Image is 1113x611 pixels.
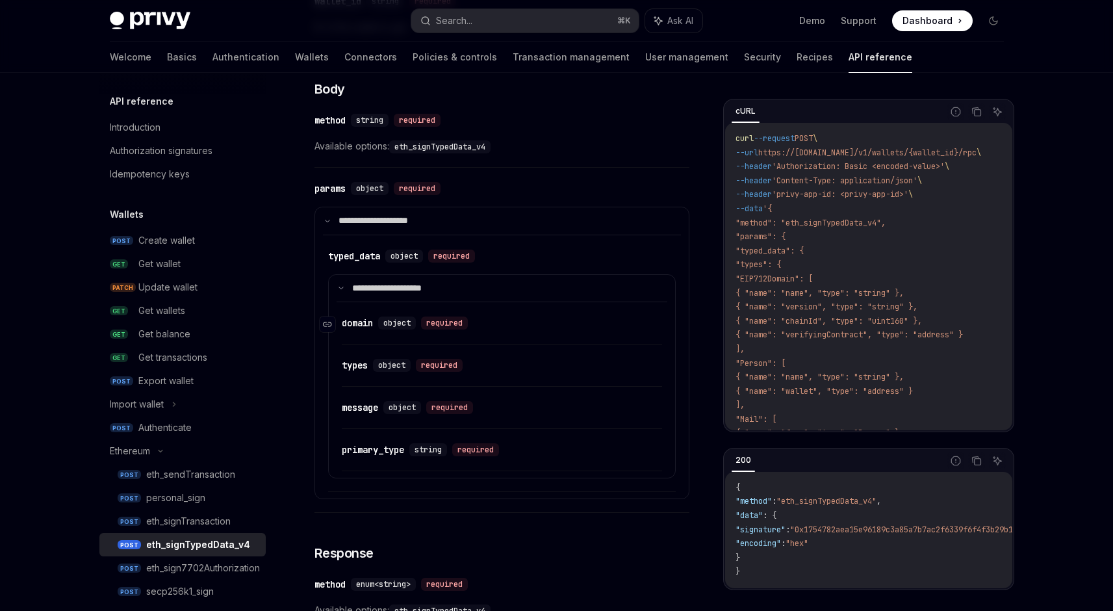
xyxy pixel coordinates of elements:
div: Get wallet [138,256,181,272]
span: POST [118,540,141,550]
div: Introduction [110,120,160,135]
span: GET [110,306,128,316]
span: --request [754,133,795,144]
div: Authorization signatures [110,143,212,159]
span: POST [118,470,141,480]
div: Get transactions [138,350,207,365]
div: typed_data [328,250,380,263]
div: personal_sign [146,490,205,506]
div: required [428,250,475,263]
div: Export wallet [138,373,194,389]
div: Idempotency keys [110,166,190,182]
div: required [416,359,463,372]
span: --data [736,203,763,214]
div: eth_sendTransaction [146,467,235,482]
div: required [452,443,499,456]
a: Navigate to header [320,311,342,337]
span: GET [110,353,128,363]
span: { "name": "name", "type": "string" }, [736,372,904,382]
span: object [383,318,411,328]
div: message [342,401,378,414]
div: 200 [732,452,755,468]
span: "encoding" [736,538,781,549]
span: { "name": "from", "type": "Person" }, [736,428,904,438]
a: POSTeth_sendTransaction [99,463,266,486]
span: POST [118,517,141,526]
a: Authentication [212,42,279,73]
span: object [378,360,405,370]
span: : { [763,510,776,521]
button: Ask AI [989,103,1006,120]
span: 'Content-Type: application/json' [772,175,917,186]
span: "typed_data": { [736,246,804,256]
span: "eth_signTypedData_v4" [776,496,876,506]
div: primary_type [342,443,404,456]
a: Dashboard [892,10,973,31]
span: { "name": "wallet", "type": "address" } [736,386,913,396]
span: \ [908,189,913,200]
a: Transaction management [513,42,630,73]
code: eth_signTypedData_v4 [389,140,491,153]
span: --url [736,148,758,158]
span: { [736,482,740,493]
span: --header [736,161,772,172]
a: Basics [167,42,197,73]
a: PATCHUpdate wallet [99,276,266,299]
a: POSTAuthenticate [99,416,266,439]
span: '{ [763,203,772,214]
a: User management [645,42,728,73]
span: POST [110,376,133,386]
a: Connectors [344,42,397,73]
span: "Person": [ [736,358,786,369]
div: method [314,114,346,127]
div: types [342,359,368,372]
div: method [314,578,346,591]
div: Authenticate [138,420,192,435]
img: dark logo [110,12,190,30]
span: "method" [736,496,772,506]
button: Toggle dark mode [983,10,1004,31]
a: GETGet balance [99,322,266,346]
span: object [389,402,416,413]
span: "data" [736,510,763,521]
button: Ask AI [989,452,1006,469]
span: "EIP712Domain": [ [736,274,813,284]
a: GETGet wallets [99,299,266,322]
div: Create wallet [138,233,195,248]
span: object [390,251,418,261]
a: POSTsecp256k1_sign [99,580,266,603]
span: "params": { [736,231,786,242]
a: POSTeth_signTypedData_v4 [99,533,266,556]
div: domain [342,317,373,330]
span: 'privy-app-id: <privy-app-id>' [772,189,908,200]
span: { "name": "verifyingContract", "type": "address" } [736,330,963,340]
a: GETGet wallet [99,252,266,276]
span: Dashboard [902,14,953,27]
span: { "name": "chainId", "type": "uint160" }, [736,316,922,326]
div: params [314,182,346,195]
span: } [736,566,740,577]
span: "method": "eth_signTypedData_v4", [736,218,886,228]
a: Recipes [797,42,833,73]
span: POST [118,493,141,503]
a: API reference [849,42,912,73]
button: Report incorrect code [947,103,964,120]
span: GET [110,330,128,339]
div: Import wallet [110,396,164,412]
a: Policies & controls [413,42,497,73]
div: Update wallet [138,279,198,295]
span: string [415,445,442,455]
span: curl [736,133,754,144]
h5: Wallets [110,207,144,222]
span: : [772,496,776,506]
span: : [786,525,790,535]
span: Response [314,544,374,562]
button: Copy the contents from the code block [968,103,985,120]
span: enum<string> [356,579,411,590]
span: \ [917,175,922,186]
span: --header [736,189,772,200]
a: POSTeth_signTransaction [99,510,266,533]
h5: API reference [110,94,173,109]
span: PATCH [110,283,136,292]
span: string [356,115,383,125]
